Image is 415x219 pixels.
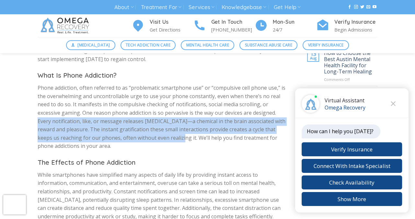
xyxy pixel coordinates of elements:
[77,42,110,48] span: [MEDICAL_DATA]
[360,5,364,9] a: Follow on Twitter
[239,40,297,50] a: Substance Abuse Care
[38,157,288,168] h3: The Effects of Phone Addiction
[222,1,266,13] a: Knowledgebase
[66,40,115,50] a: [MEDICAL_DATA]
[273,18,316,26] h4: Mon-Sun
[354,5,358,9] a: Follow on Instagram
[150,18,193,26] h4: Visit Us
[334,18,378,26] h4: Verify Insurance
[3,195,26,214] iframe: reCAPTCHA
[132,18,193,34] a: Visit Us Get Directions
[186,42,229,48] span: Mental Health Care
[211,18,255,26] h4: Get In Touch
[126,42,170,48] span: Tech Addiction Care
[211,26,255,33] p: [PHONE_NUMBER]
[181,40,234,50] a: Mental Health Care
[38,84,288,150] p: Phone addiction, often referred to as “problematic smartphone use” or “compulsive cell phone use,...
[308,42,344,48] span: Verify Insurance
[334,26,378,33] p: Begin Admissions
[38,14,94,37] img: Omega Recovery
[189,1,214,13] a: Services
[38,70,288,81] h3: What Is Phone Addiction?
[114,1,133,13] a: About
[316,18,378,34] a: Verify Insurance Begin Admissions
[324,77,350,82] span: Comments Off
[141,1,181,13] a: Treatment For
[274,1,301,13] a: Get Help
[303,40,349,50] a: Verify Insurance
[366,5,370,9] a: Send us an email
[193,18,255,34] a: Get In Touch [PHONE_NUMBER]
[373,5,376,9] a: Follow on YouTube
[273,26,316,33] p: 24/7
[245,42,292,48] span: Substance Abuse Care
[121,40,176,50] a: Tech Addiction Care
[348,5,352,9] a: Follow on Facebook
[324,50,378,75] a: How to Choose the Best Austin Mental Health Facility for Long-Term Healing
[150,26,193,33] p: Get Directions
